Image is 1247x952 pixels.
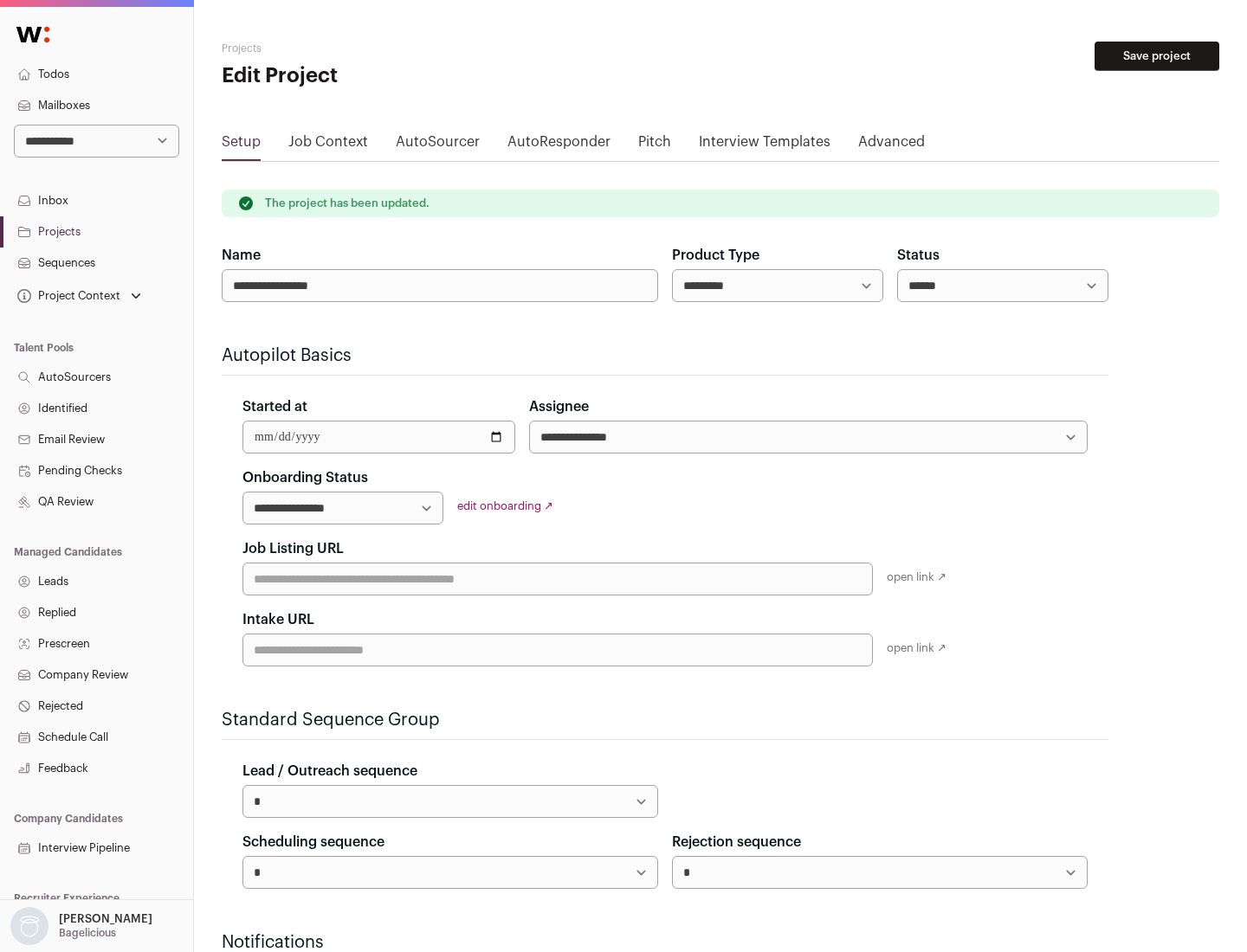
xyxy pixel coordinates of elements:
p: [PERSON_NAME] [59,912,152,926]
label: Name [222,245,261,266]
img: Wellfound [7,17,59,52]
label: Assignee [529,396,589,417]
a: Pitch [638,132,671,159]
label: Intake URL [242,609,314,630]
a: Advanced [858,132,925,159]
label: Scheduling sequence [242,832,384,852]
p: Bagelicious [59,926,116,940]
label: Lead / Outreach sequence [242,761,417,782]
a: AutoSourcer [396,132,480,159]
label: Rejection sequence [672,832,801,852]
button: Save project [1095,42,1219,71]
a: Setup [222,132,261,159]
label: Onboarding Status [242,467,368,488]
h2: Standard Sequence Group [222,708,1108,732]
label: Started at [242,396,307,417]
label: Job Listing URL [242,538,344,559]
a: Interview Templates [699,132,830,159]
button: Open dropdown [14,284,145,308]
a: Job Context [288,132,368,159]
p: The project has been updated. [265,196,430,210]
a: AutoResponder [507,132,611,159]
label: Product Type [672,245,759,266]
img: nopic.png [10,907,48,945]
div: Project Context [14,289,120,303]
label: Status [897,245,940,266]
button: Open dropdown [7,907,156,945]
h1: Edit Project [222,62,554,90]
h2: Projects [222,42,554,55]
h2: Autopilot Basics [222,344,1108,368]
a: edit onboarding ↗ [457,500,553,511]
